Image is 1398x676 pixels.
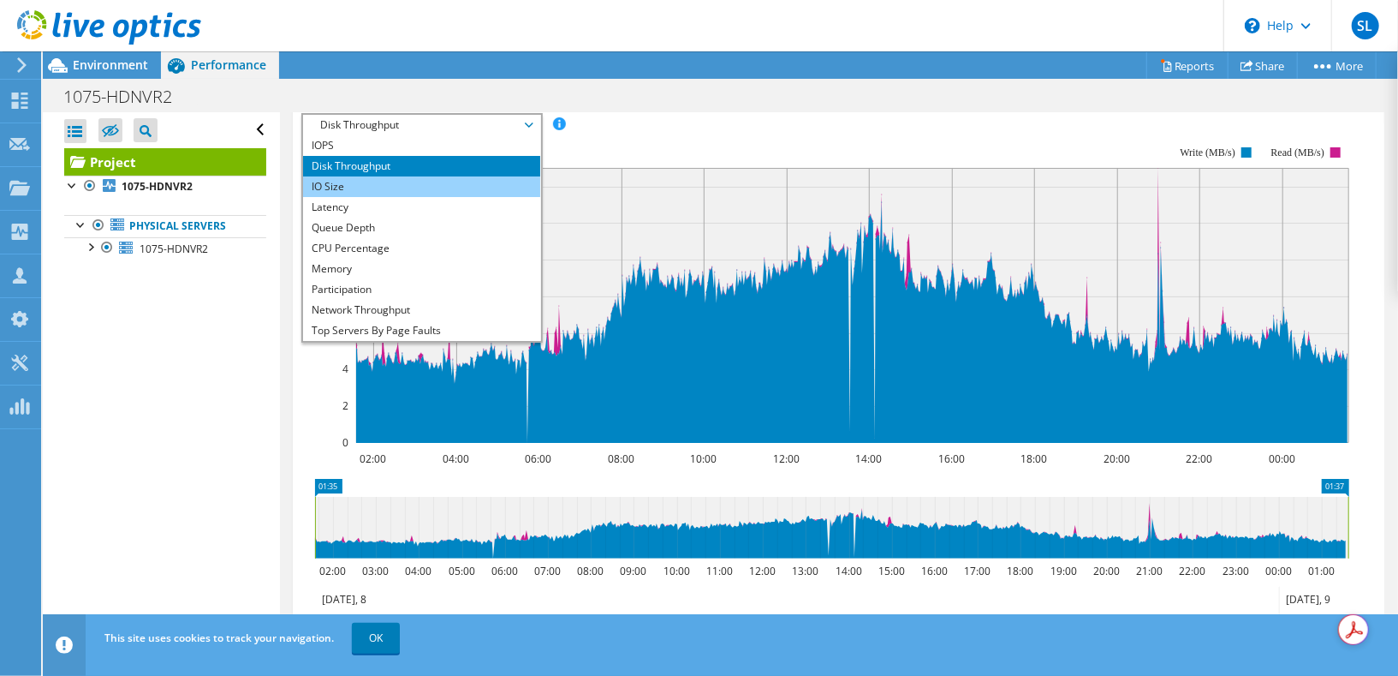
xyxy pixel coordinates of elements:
text: 17:00 [965,564,991,578]
text: 14:00 [836,564,863,578]
text: 20:00 [1094,564,1121,578]
text: 18:00 [1021,452,1048,466]
text: 12:00 [750,564,776,578]
text: 4 [342,362,348,376]
text: 08:00 [578,564,604,578]
text: 02:00 [360,452,387,466]
text: 18:00 [1008,564,1034,578]
li: IO Size [303,176,540,197]
a: More [1297,52,1377,79]
svg: \n [1245,18,1260,33]
text: 03:00 [363,564,390,578]
a: 1075-HDNVR2 [64,237,266,260]
text: 04:00 [406,564,432,578]
text: 10:00 [691,452,717,466]
b: 1075-HDNVR2 [122,179,193,194]
text: 00:00 [1266,564,1293,578]
li: Disk Throughput [303,156,540,176]
text: 16:00 [939,452,966,466]
text: 10:00 [664,564,691,578]
text: 14:00 [856,452,883,466]
li: Participation [303,279,540,300]
span: This site uses cookies to track your navigation. [104,631,334,645]
text: 22:00 [1187,452,1213,466]
li: Queue Depth [303,218,540,238]
a: Share [1228,52,1298,79]
text: 12:00 [774,452,800,466]
a: Project [64,148,266,176]
span: SL [1352,12,1379,39]
a: 1075-HDNVR2 [64,176,266,198]
text: 22:00 [1180,564,1206,578]
text: 23:00 [1223,564,1250,578]
text: 05:00 [449,564,476,578]
a: Reports [1146,52,1228,79]
text: 08:00 [609,452,635,466]
li: CPU Percentage [303,238,540,259]
a: OK [352,623,400,654]
li: Memory [303,259,540,279]
h1: 1075-HDNVR2 [56,87,199,106]
text: 07:00 [535,564,562,578]
text: 09:00 [621,564,647,578]
text: 2 [342,398,348,413]
li: Network Throughput [303,300,540,320]
text: Write (MB/s) [1181,147,1236,159]
text: 0 [342,435,348,450]
span: Disk Throughput [312,115,532,135]
span: Environment [73,57,148,73]
text: 02:00 [320,564,347,578]
text: 16:00 [922,564,949,578]
text: 13:00 [793,564,819,578]
text: Read (MB/s) [1271,147,1324,159]
text: 01:00 [1309,564,1336,578]
text: 11:00 [707,564,734,578]
text: 20:00 [1104,452,1131,466]
text: 21:00 [1137,564,1163,578]
text: 04:00 [443,452,470,466]
text: 15:00 [879,564,906,578]
text: 06:00 [526,452,552,466]
li: Latency [303,197,540,218]
text: 19:00 [1051,564,1078,578]
text: 00:00 [1270,452,1296,466]
text: 06:00 [492,564,519,578]
li: Top Servers By Page Faults [303,320,540,341]
li: IOPS [303,135,540,156]
span: Performance [191,57,266,73]
a: Physical Servers [64,215,266,237]
span: 1075-HDNVR2 [140,242,208,256]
